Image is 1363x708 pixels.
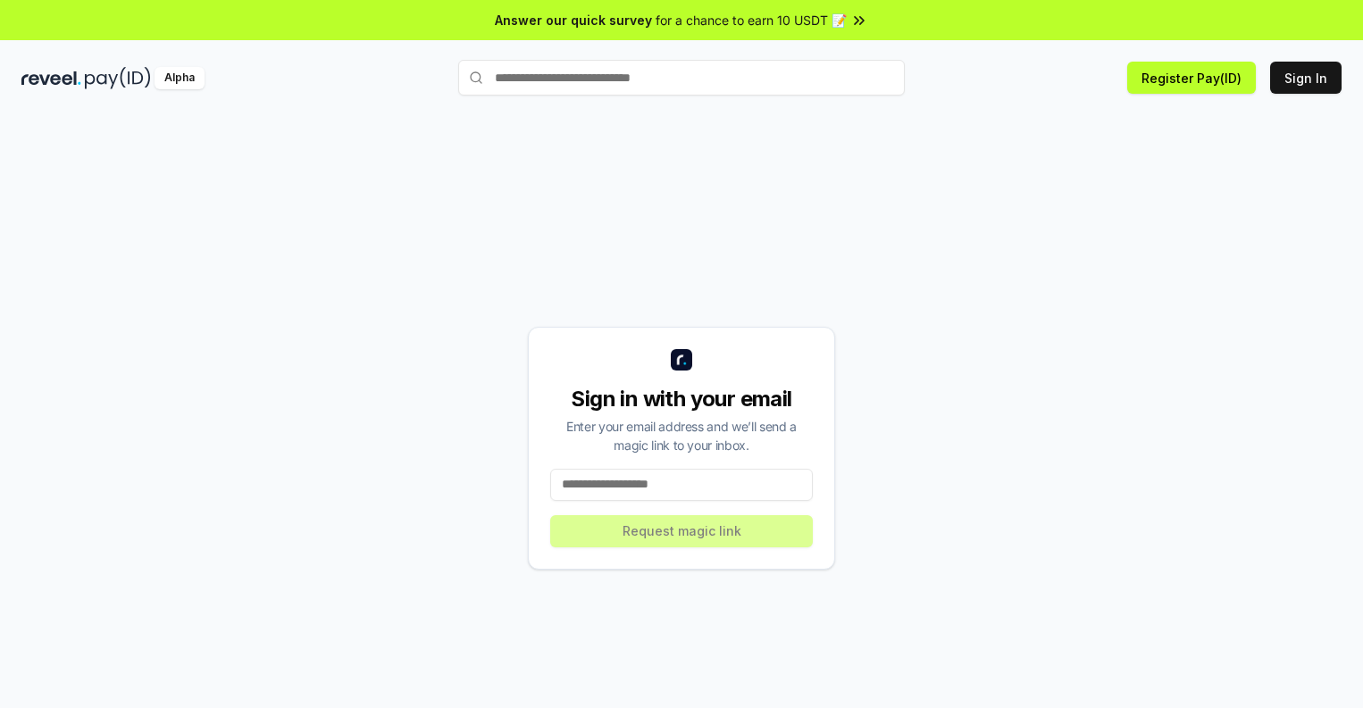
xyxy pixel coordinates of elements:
button: Sign In [1270,62,1342,94]
div: Enter your email address and we’ll send a magic link to your inbox. [550,417,813,454]
div: Alpha [155,67,205,89]
div: Sign in with your email [550,385,813,413]
img: pay_id [85,67,151,89]
span: Answer our quick survey [495,11,652,29]
img: reveel_dark [21,67,81,89]
img: logo_small [671,349,692,371]
span: for a chance to earn 10 USDT 📝 [656,11,847,29]
button: Register Pay(ID) [1127,62,1256,94]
